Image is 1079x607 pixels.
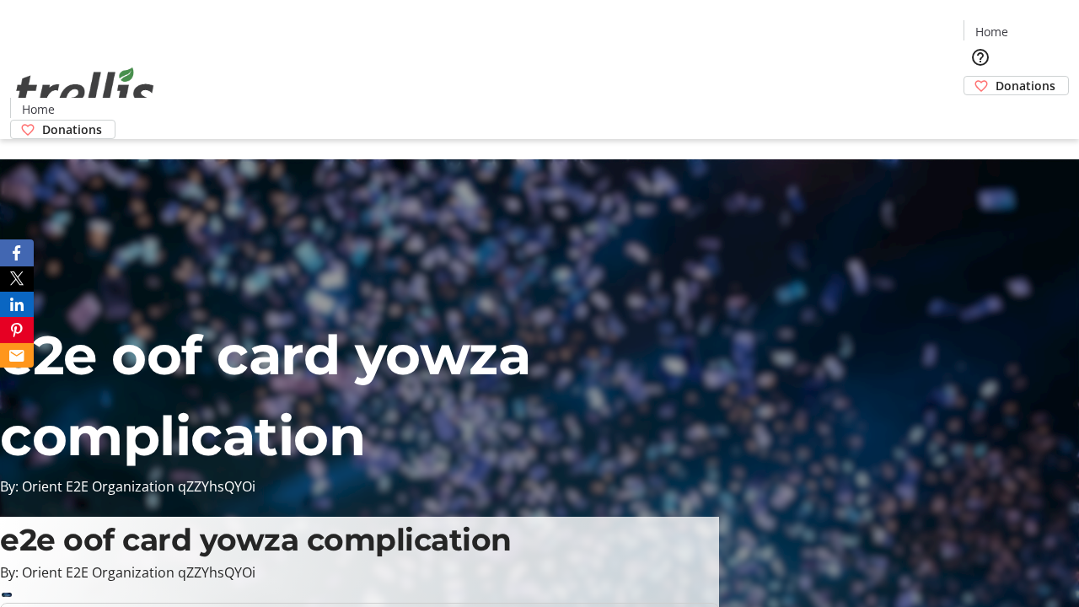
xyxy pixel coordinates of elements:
[964,76,1069,95] a: Donations
[964,40,997,74] button: Help
[996,77,1055,94] span: Donations
[11,100,65,118] a: Home
[22,100,55,118] span: Home
[964,95,997,129] button: Cart
[975,23,1008,40] span: Home
[10,49,160,133] img: Orient E2E Organization qZZYhsQYOi's Logo
[42,121,102,138] span: Donations
[964,23,1018,40] a: Home
[10,120,115,139] a: Donations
